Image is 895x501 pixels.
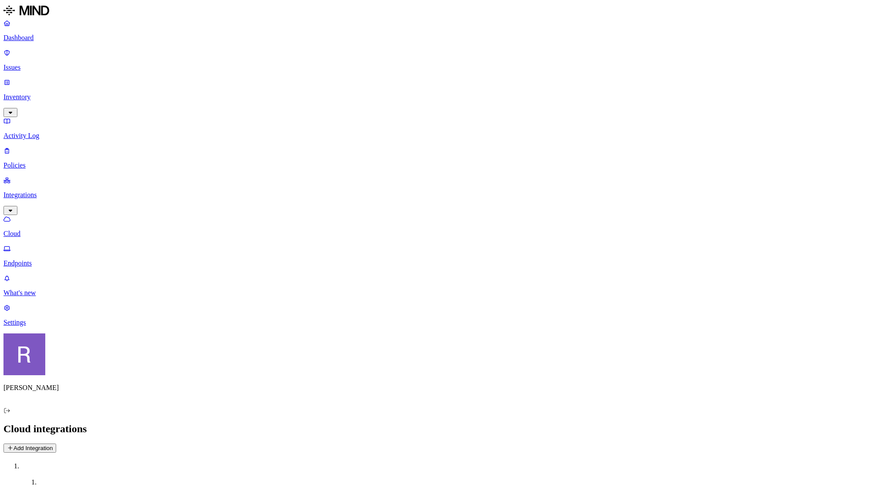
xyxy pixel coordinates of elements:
p: Dashboard [3,34,892,42]
p: What's new [3,289,892,297]
a: MIND [3,3,892,19]
img: MIND [3,3,49,17]
a: Cloud [3,215,892,238]
p: Policies [3,161,892,169]
p: Endpoints [3,259,892,267]
a: What's new [3,274,892,297]
a: Dashboard [3,19,892,42]
p: Integrations [3,191,892,199]
a: Activity Log [3,117,892,140]
button: Add Integration [3,444,56,453]
a: Settings [3,304,892,326]
p: Inventory [3,93,892,101]
p: Cloud [3,230,892,238]
h2: Cloud integrations [3,423,892,435]
p: Issues [3,64,892,71]
a: Issues [3,49,892,71]
a: Endpoints [3,245,892,267]
a: Integrations [3,176,892,214]
a: Policies [3,147,892,169]
p: Settings [3,319,892,326]
img: Rich Thompson [3,333,45,375]
a: Inventory [3,78,892,116]
p: Activity Log [3,132,892,140]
